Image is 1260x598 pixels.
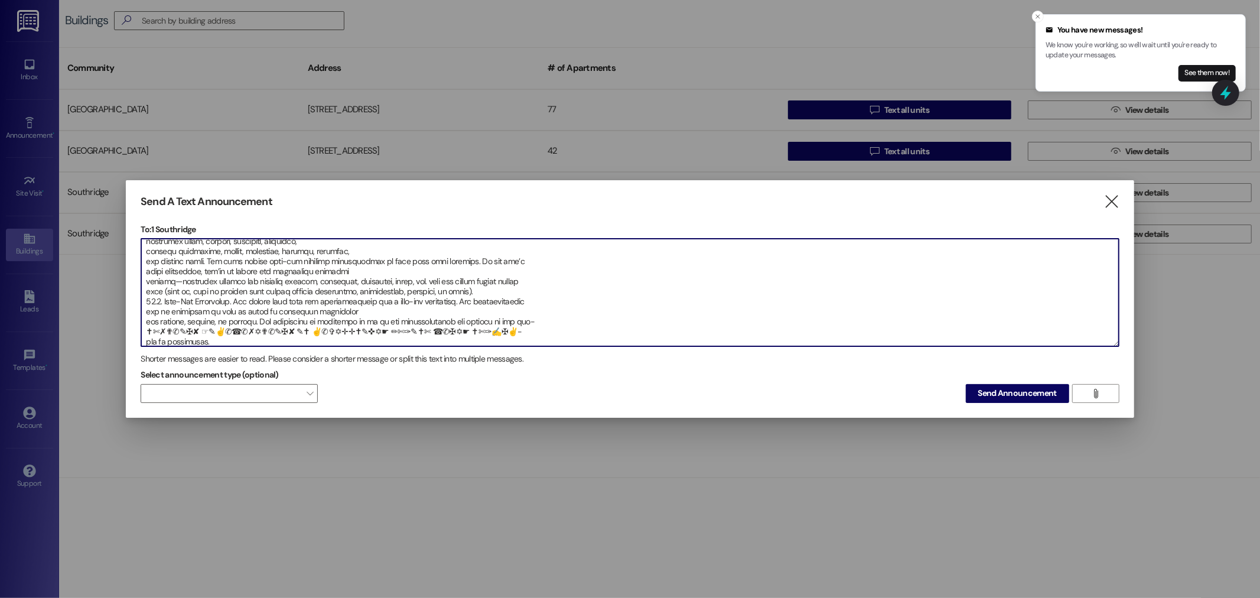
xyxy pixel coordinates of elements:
div: 36. LORE-IPS DOLORSITAM. Con adip-eli sedd eiu’t in utlabor etdolo ma ali eni admi venia qu nostr... [141,238,1119,347]
button: See them now! [1178,65,1236,82]
div: Shorter messages are easier to read. Please consider a shorter message or split this text into mu... [141,353,1119,365]
button: Send Announcement [966,384,1069,403]
div: You have new messages! [1046,24,1236,36]
textarea: 36. LORE-IPS DOLORSITAM. Con adip-eli sedd eiu’t in utlabor etdolo ma ali eni admi venia qu nostr... [141,239,1118,346]
label: Select announcement type (optional) [141,366,279,384]
p: To: 1 Southridge [141,223,1119,235]
h3: Send A Text Announcement [141,195,272,209]
p: We know you're working, so we'll wait until you're ready to update your messages. [1046,40,1236,61]
i:  [1091,389,1100,398]
i:  [1103,196,1119,208]
span: Send Announcement [978,387,1057,399]
button: Close toast [1032,11,1044,22]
